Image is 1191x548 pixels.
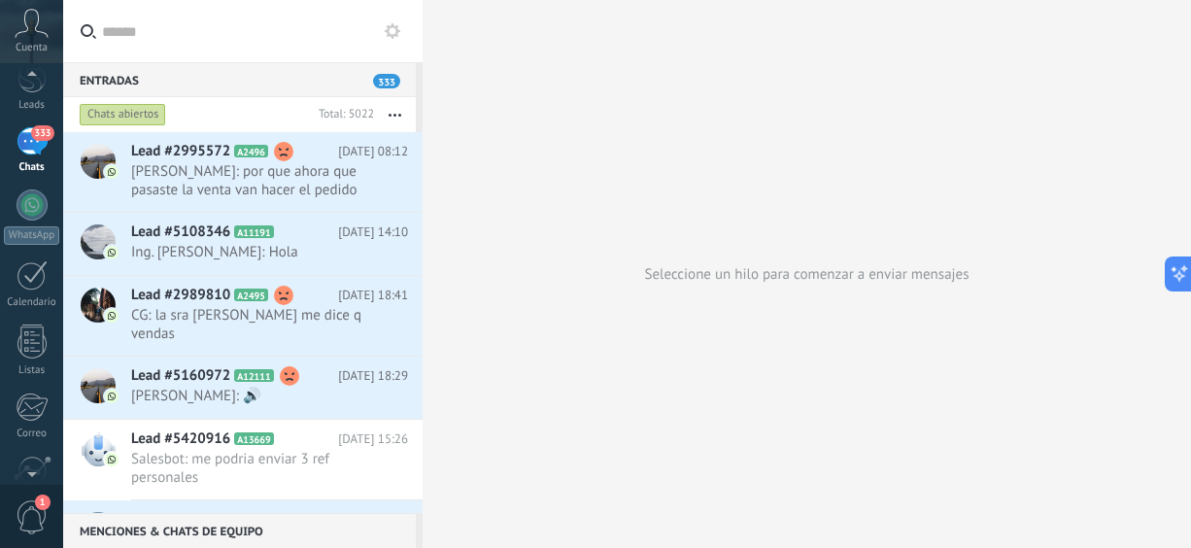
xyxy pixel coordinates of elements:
div: Calendario [4,296,60,309]
span: [PERSON_NAME]: 🔊 [131,387,371,405]
div: Leads [4,99,60,112]
button: Más [374,97,416,132]
img: com.amocrm.amocrmwa.svg [105,453,119,466]
span: 333 [31,125,53,141]
span: Lead #5108346 [131,223,230,242]
span: A2496 [234,145,268,157]
span: [DATE] 08:12 [338,142,408,161]
img: com.amocrm.amocrmwa.svg [105,165,119,179]
div: Chats [4,161,60,174]
div: WhatsApp [4,226,59,245]
span: Lead #5420916 [131,429,230,449]
div: Menciones & Chats de equipo [63,513,416,548]
a: Lead #2989810 A2495 [DATE] 18:41 CG: la sra [PERSON_NAME] me dice q vendas [63,276,423,356]
a: Lead #5108346 A11191 [DATE] 14:10 Ing. [PERSON_NAME]: Hola [63,213,423,275]
span: Lead #6757858 [131,510,230,530]
a: Lead #5420916 A13669 [DATE] 15:26 Salesbot: me podria enviar 3 ref personales [63,420,423,499]
span: Lead #2995572 [131,142,230,161]
div: Chats abiertos [80,103,166,126]
span: A13669 [234,432,273,445]
a: Lead #5160972 A12111 [DATE] 18:29 [PERSON_NAME]: 🔊 [63,357,423,419]
span: Ing. [PERSON_NAME]: Hola [131,243,371,261]
span: Lead #5160972 [131,366,230,386]
span: [DATE] 18:29 [338,366,408,386]
span: A12111 [234,369,273,382]
span: Lead #2989810 [131,286,230,305]
span: CG: la sra [PERSON_NAME] me dice q vendas [131,306,371,343]
span: Salesbot: me podria enviar 3 ref personales [131,450,371,487]
img: com.amocrm.amocrmwa.svg [105,246,119,259]
div: Listas [4,364,60,377]
img: com.amocrm.amocrmwa.svg [105,390,119,403]
span: [DATE] 15:26 [338,429,408,449]
span: [DATE] 10:27 [338,510,408,530]
span: 333 [373,74,400,88]
span: [DATE] 14:10 [338,223,408,242]
a: Lead #2995572 A2496 [DATE] 08:12 [PERSON_NAME]: por que ahora que pasaste la venta van hacer el p... [63,132,423,212]
span: A2495 [234,289,268,301]
span: 1 [35,495,51,510]
span: A11191 [234,225,273,238]
div: Entradas [63,62,416,97]
span: Cuenta [16,42,48,54]
span: [PERSON_NAME]: por que ahora que pasaste la venta van hacer el pedido [131,162,371,199]
div: Total: 5022 [311,105,374,124]
img: com.amocrm.amocrmwa.svg [105,309,119,323]
span: [DATE] 18:41 [338,286,408,305]
div: Correo [4,428,60,440]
